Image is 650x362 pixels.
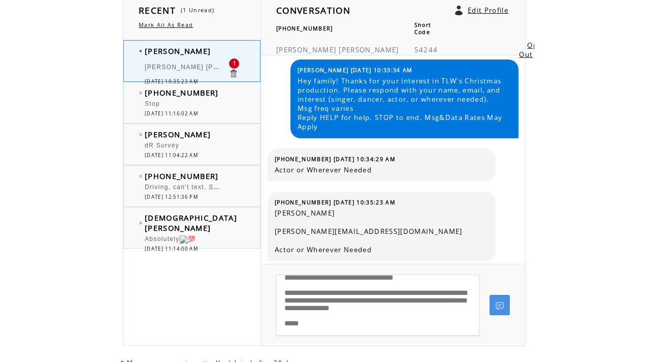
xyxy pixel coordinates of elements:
[139,4,176,16] span: RECENT
[229,58,239,69] div: 1
[229,69,238,78] a: Click to delete these messgaes
[276,45,336,54] span: [PERSON_NAME]
[455,6,463,15] a: Click to edit user profile
[145,110,198,117] span: [DATE] 11:16:02 AM
[145,142,179,149] span: dR Survey
[145,129,211,139] span: [PERSON_NAME]
[145,235,196,243] span: Absolutely
[139,50,142,52] img: bulletFull.png
[139,222,142,224] img: bulletEmpty.png
[139,133,142,136] img: bulletEmpty.png
[275,208,488,254] span: [PERSON_NAME] [PERSON_NAME][EMAIL_ADDRESS][DOMAIN_NAME] Actor or Wherever Needed
[139,92,142,94] img: bulletEmpty.png
[414,45,438,54] span: 54244
[276,25,333,32] span: [PHONE_NUMBER]
[145,171,219,181] span: [PHONE_NUMBER]
[145,46,211,56] span: [PERSON_NAME]
[139,21,193,28] a: Mark All As Read
[298,67,413,74] span: [PERSON_NAME] [DATE] 10:33:34 AM
[275,165,488,174] span: Actor or Wherever Needed
[145,100,160,107] span: Stop
[145,78,198,85] span: [DATE] 10:35:23 AM
[145,194,198,200] span: [DATE] 12:51:36 PM
[275,156,396,163] span: [PHONE_NUMBER] [DATE] 10:34:29 AM
[414,21,432,36] span: Short Code
[468,6,508,15] a: Edit Profile
[276,4,350,16] span: CONVERSATION
[275,199,396,206] span: [PHONE_NUMBER] [DATE] 10:35:23 AM
[145,152,198,159] span: [DATE] 11:04:22 AM
[180,235,196,244] img: 💯
[519,41,541,59] a: Opt Out
[339,45,399,54] span: [PERSON_NAME]
[145,213,237,233] span: [DEMOGRAPHIC_DATA] [PERSON_NAME]
[181,7,214,14] span: (1 Unread)
[298,76,511,131] span: Hey family! Thanks for your interest in TLW's Christmas production. Please respond with your name...
[145,181,282,191] span: Driving, can't text. Sent from MY ROGUE
[145,246,198,252] span: [DATE] 11:14:00 AM
[145,61,478,71] span: [PERSON_NAME] [PERSON_NAME][EMAIL_ADDRESS][DOMAIN_NAME] Actor or Wherever Needed
[139,175,142,177] img: bulletEmpty.png
[145,87,219,98] span: [PHONE_NUMBER]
